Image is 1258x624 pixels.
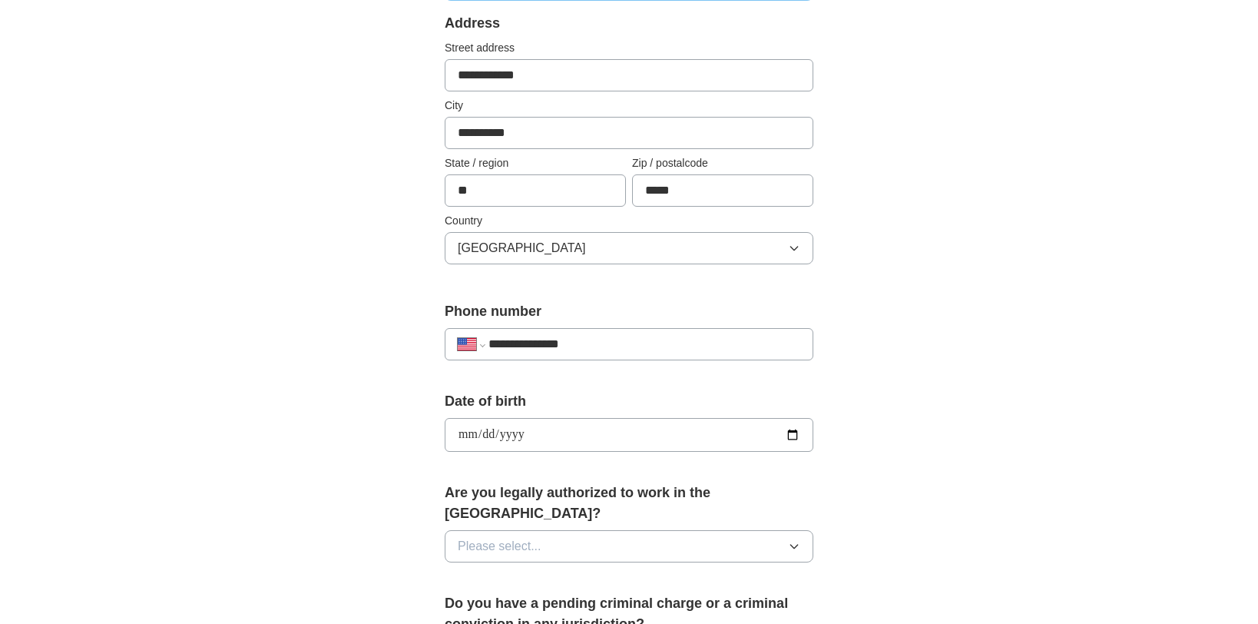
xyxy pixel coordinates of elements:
[445,13,813,34] div: Address
[458,239,586,257] span: [GEOGRAPHIC_DATA]
[445,98,813,114] label: City
[632,155,813,171] label: Zip / postalcode
[445,155,626,171] label: State / region
[445,530,813,563] button: Please select...
[445,213,813,229] label: Country
[445,391,813,412] label: Date of birth
[458,537,541,556] span: Please select...
[445,232,813,264] button: [GEOGRAPHIC_DATA]
[445,40,813,56] label: Street address
[445,483,813,524] label: Are you legally authorized to work in the [GEOGRAPHIC_DATA]?
[445,301,813,322] label: Phone number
